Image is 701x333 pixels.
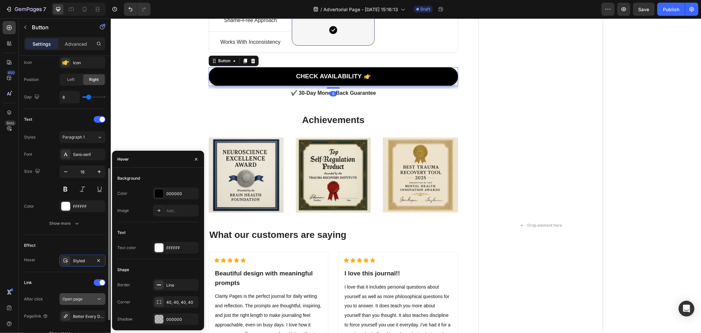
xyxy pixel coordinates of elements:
button: Open page [59,293,105,305]
span: Advertorial Page - [DATE] 15:16:13 [323,6,398,13]
div: Corner [117,299,130,305]
p: Button [32,23,88,31]
span: Paragraph 1 [62,134,85,140]
img: Alt Image [98,119,173,194]
div: Styles [24,134,35,140]
div: Beta [5,120,16,126]
div: Hover [117,156,129,162]
div: FFFFFF [73,204,104,210]
img: Alt Image [272,119,347,194]
div: Font [24,151,32,157]
div: Text color [117,245,136,251]
button: Publish [657,3,685,16]
div: Page/link [24,313,48,319]
div: Button [106,39,121,45]
div: 8 [219,73,226,78]
img: Alt Image [185,119,260,194]
button: Show more [24,218,105,229]
div: Line [166,282,197,288]
div: Show more [50,220,80,227]
a: I love this journal!! [234,251,289,258]
span: Save [639,7,649,12]
div: Size [24,167,41,176]
div: 450 [6,70,16,75]
span: Draft [420,6,430,12]
div: Styled [73,258,92,264]
h2: What our customers are saying [98,210,347,223]
div: 40, 40, 40, 40 [166,299,197,305]
iframe: Design area [111,18,701,333]
div: Border [117,282,130,288]
div: 000000 [166,317,197,322]
div: Sans-serif [73,152,104,158]
div: Background [117,175,140,181]
span: / [320,6,322,13]
div: 000000 [166,191,197,197]
div: Color [117,191,128,196]
div: Icon [24,60,32,65]
div: Link [24,280,32,286]
div: Add... [166,208,197,214]
p: Settings [33,40,51,47]
div: Text [24,116,32,122]
div: Publish [663,6,679,13]
p: Advanced [65,40,87,47]
div: Image [117,208,129,214]
p: Works With Inconsistency [99,19,180,29]
div: Gap [24,93,41,102]
strong: Beautiful design with meaningful prompts [104,251,202,268]
h2: Achievements [98,95,347,108]
div: Shape [117,267,129,273]
p: ✔️ 30-Day Money-Back Guarantee [99,71,347,79]
div: FFFFFF [166,245,197,251]
button: 7 [3,3,49,16]
div: Drop element here [416,204,451,210]
a: CHECK AVAILABILITY [98,49,347,67]
div: CHECK AVAILABILITY [185,54,251,62]
div: Position [24,77,39,83]
div: Icon [73,60,104,66]
div: Open Intercom Messenger [679,301,694,317]
input: Auto [60,91,80,103]
span: Open page [62,296,82,301]
div: Hover [24,257,35,263]
div: Undo/Redo [124,3,151,16]
div: After click [24,296,43,302]
div: Better Every Day Journal [73,314,104,320]
div: Effect [24,243,35,248]
div: Text [117,230,126,236]
span: Left [67,77,75,83]
span: Right [89,77,99,83]
div: Shadow [117,316,132,322]
button: Save [633,3,655,16]
button: Paragraph 1 [59,131,105,143]
div: Color [24,203,34,209]
p: 7 [43,5,46,13]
